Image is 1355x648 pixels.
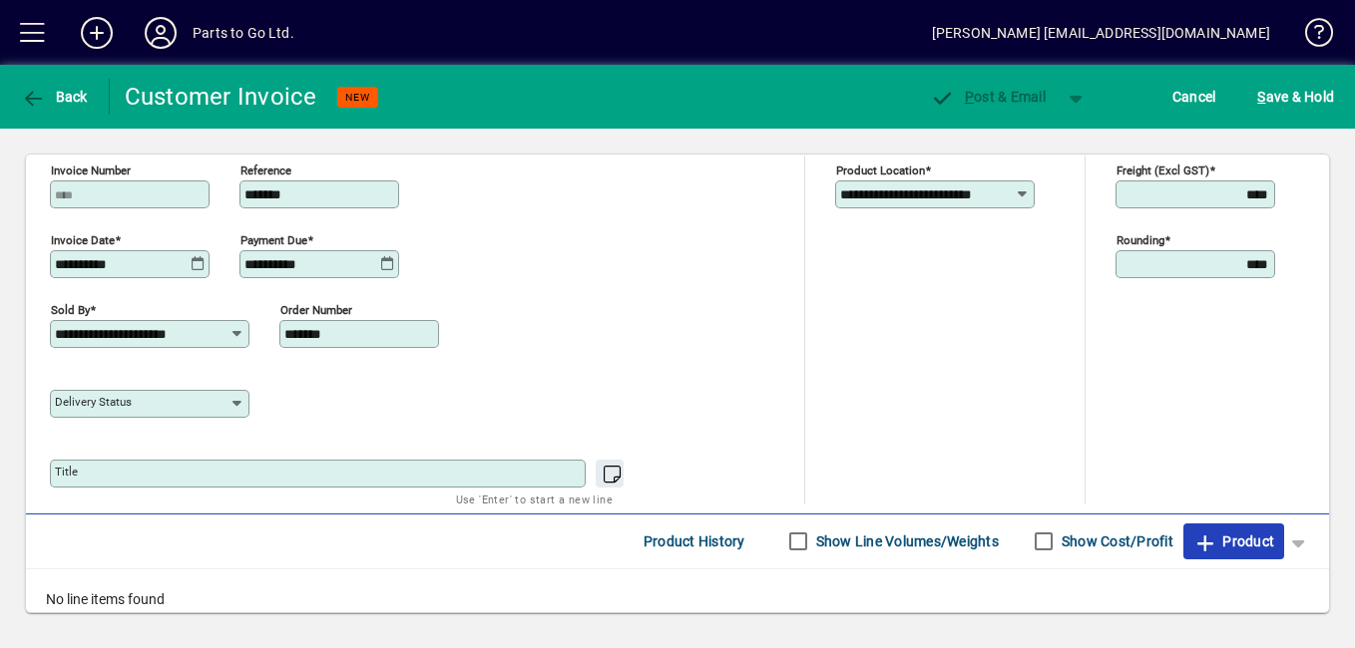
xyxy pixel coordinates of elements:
mat-label: Freight (excl GST) [1117,162,1209,176]
mat-label: Title [55,465,78,479]
span: Back [21,89,88,105]
span: Product History [644,525,745,557]
button: Product [1183,523,1284,559]
button: Add [65,15,129,51]
mat-label: Order number [280,302,352,316]
mat-label: Product location [836,162,925,176]
button: Cancel [1167,79,1221,115]
button: Post & Email [920,79,1056,115]
mat-label: Delivery status [55,395,132,409]
mat-label: Invoice date [51,232,115,246]
mat-label: Reference [240,162,291,176]
mat-hint: Use 'Enter' to start a new line [456,487,613,510]
span: P [965,89,974,105]
span: Cancel [1172,81,1216,113]
span: NEW [345,91,370,104]
span: ost & Email [930,89,1046,105]
label: Show Line Volumes/Weights [812,531,999,551]
label: Show Cost/Profit [1058,531,1173,551]
div: Customer Invoice [125,81,317,113]
div: [PERSON_NAME] [EMAIL_ADDRESS][DOMAIN_NAME] [932,17,1270,49]
div: Parts to Go Ltd. [193,17,294,49]
div: No line items found [26,569,1329,630]
button: Profile [129,15,193,51]
span: ave & Hold [1257,81,1334,113]
span: Product [1193,525,1274,557]
span: S [1257,89,1265,105]
mat-label: Rounding [1117,232,1164,246]
button: Back [16,79,93,115]
button: Save & Hold [1252,79,1339,115]
a: Knowledge Base [1290,4,1330,69]
mat-label: Invoice number [51,162,131,176]
button: Product History [636,523,753,559]
mat-label: Payment due [240,232,307,246]
mat-label: Sold by [51,302,90,316]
